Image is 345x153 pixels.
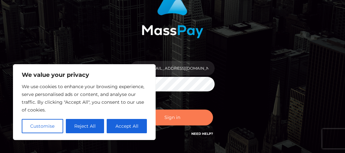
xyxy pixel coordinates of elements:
input: Username... [142,61,215,76]
a: Need Help? [191,132,213,136]
button: Accept All [107,119,147,133]
p: We value your privacy [22,71,147,79]
button: Reject All [66,119,104,133]
div: We value your privacy [13,64,156,140]
button: Sign in [132,110,213,125]
p: We use cookies to enhance your browsing experience, serve personalised ads or content, and analys... [22,83,147,114]
button: Customise [22,119,63,133]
